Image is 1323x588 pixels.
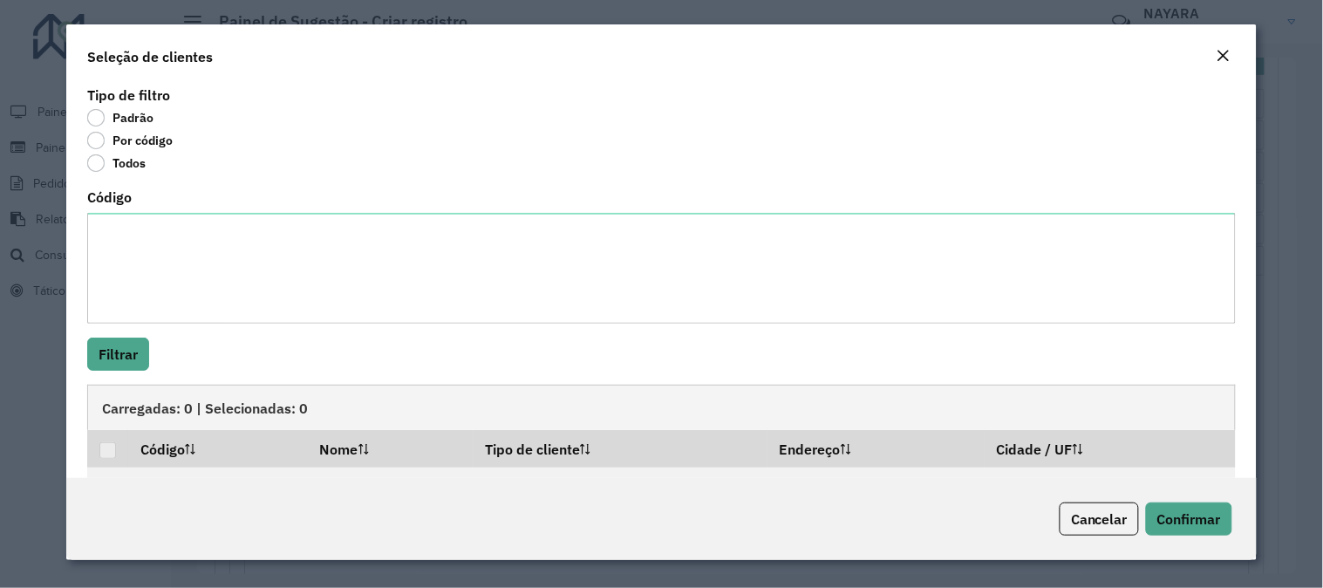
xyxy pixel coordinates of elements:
[87,132,173,149] label: Por código
[87,338,149,371] button: Filtrar
[87,468,1236,507] td: Nenhum registro encontrado
[87,385,1236,430] div: Carregadas: 0 | Selecionadas: 0
[87,46,213,67] h4: Seleção de clientes
[985,430,1236,467] th: Cidade / UF
[1211,45,1236,68] button: Close
[87,85,170,106] label: Tipo de filtro
[1157,510,1221,528] span: Confirmar
[87,187,132,208] label: Código
[1071,510,1128,528] span: Cancelar
[1217,49,1231,63] em: Fechar
[87,154,146,172] label: Todos
[87,109,153,126] label: Padrão
[128,430,308,467] th: Código
[474,430,768,467] th: Tipo de cliente
[308,430,474,467] th: Nome
[767,430,985,467] th: Endereço
[1060,503,1139,536] button: Cancelar
[1146,503,1232,536] button: Confirmar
